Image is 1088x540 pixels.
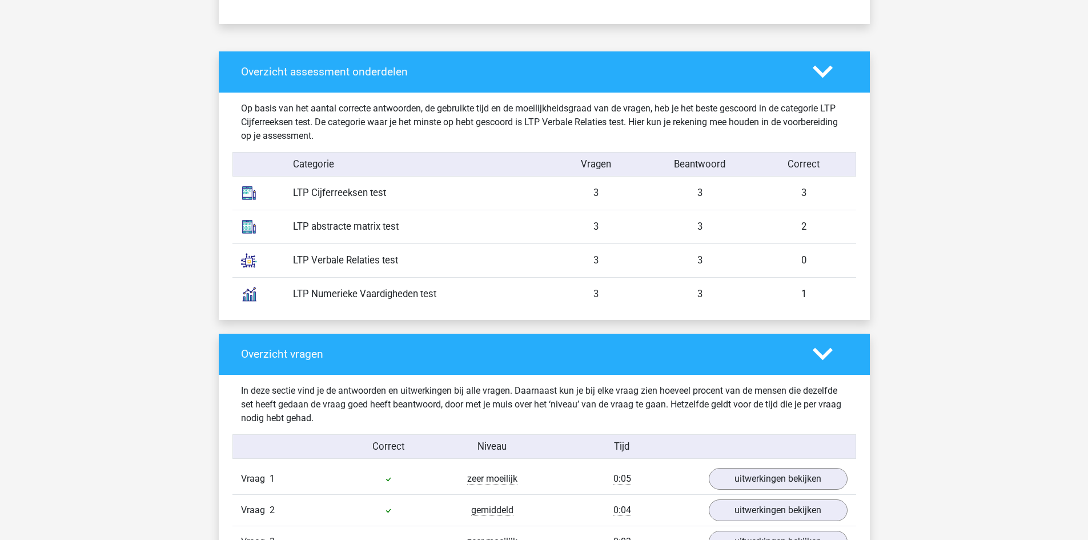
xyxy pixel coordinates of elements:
[752,186,856,200] div: 3
[648,186,752,200] div: 3
[648,253,752,267] div: 3
[648,219,752,234] div: 3
[709,468,848,490] a: uitwerkingen bekijken
[544,157,648,171] div: Vragen
[467,473,517,485] span: zeer moeilijk
[235,213,263,241] img: abstract_matrices.1a7a1577918d.svg
[284,219,544,234] div: LTP abstracte matrix test
[752,219,856,234] div: 2
[544,186,648,200] div: 3
[241,347,796,361] h4: Overzicht vragen
[232,102,856,143] div: Op basis van het aantal correcte antwoorden, de gebruikte tijd en de moeilijkheidsgraad van de vr...
[613,473,631,485] span: 0:05
[471,505,513,516] span: gemiddeld
[284,287,544,301] div: LTP Numerieke Vaardigheden test
[284,186,544,200] div: LTP Cijferreeksen test
[648,287,752,301] div: 3
[270,473,275,484] span: 1
[284,157,544,171] div: Categorie
[232,384,856,425] div: In deze sectie vind je de antwoorden en uitwerkingen bij alle vragen. Daarnaast kun je bij elke v...
[235,280,263,309] img: numerical_reasoning.c2aee8c4b37e.svg
[709,499,848,521] a: uitwerkingen bekijken
[241,503,270,517] span: Vraag
[270,505,275,515] span: 2
[440,439,544,454] div: Niveau
[752,157,856,171] div: Correct
[241,65,796,78] h4: Overzicht assessment onderdelen
[648,157,752,171] div: Beantwoord
[613,505,631,516] span: 0:04
[544,287,648,301] div: 3
[544,439,700,454] div: Tijd
[284,253,544,267] div: LTP Verbale Relaties test
[544,219,648,234] div: 3
[235,246,263,275] img: analogies.7686177dca09.svg
[235,179,263,207] img: number_sequences.393b09ea44bb.svg
[752,253,856,267] div: 0
[752,287,856,301] div: 1
[241,472,270,486] span: Vraag
[336,439,440,454] div: Correct
[544,253,648,267] div: 3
